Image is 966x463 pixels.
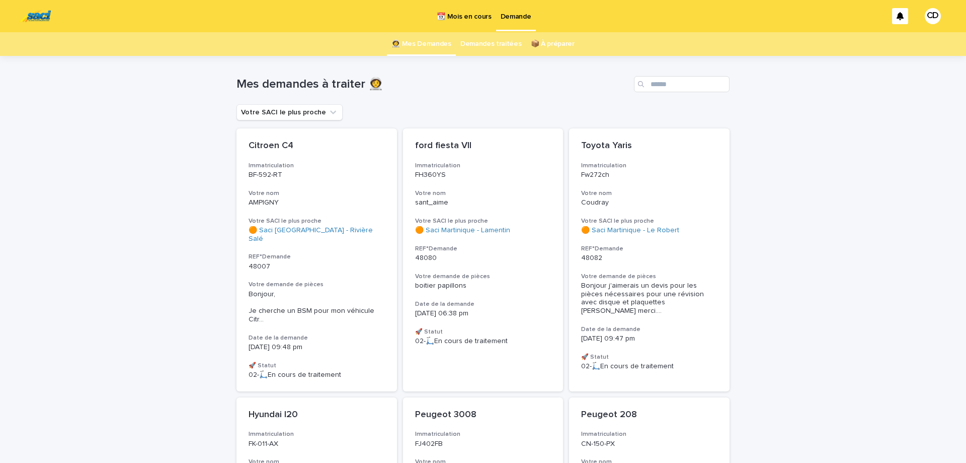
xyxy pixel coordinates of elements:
[249,430,385,438] h3: Immatriculation
[236,128,397,391] a: Citroen C4ImmatriculationBF-592-RTVotre nomAMPIGNYVotre SACI le plus proche🟠 Saci [GEOGRAPHIC_DAT...
[249,141,385,152] p: Citroen C4
[415,440,551,448] p: FJ402FB
[581,217,717,225] h3: Votre SACI le plus proche
[531,32,575,56] a: 📦 À préparer
[391,32,451,56] a: 👩‍🚀 Mes Demandes
[236,77,630,92] h1: Mes demandes à traiter 👩‍🚀
[581,410,717,421] p: Peugeot 208
[634,76,730,92] input: Search
[581,362,717,371] p: 02-🛴En cours de traitement
[249,343,385,352] p: [DATE] 09:48 pm
[581,171,717,179] p: Fw272ch
[249,281,385,289] h3: Votre demande de pièces
[249,410,385,421] p: Hyundai I20
[415,199,551,207] p: sant_aime
[249,334,385,342] h3: Date de la demande
[249,253,385,261] h3: REF°Demande
[249,162,385,170] h3: Immatriculation
[20,6,51,26] img: UC29JcTLQ3GheANZ19ks
[249,189,385,197] h3: Votre nom
[581,189,717,197] h3: Votre nom
[415,141,551,152] p: ford fiesta VII
[581,282,717,315] span: Bonjour j'aimerais un devis pour les pièces nécessaires pour une révision avec disque et plaquett...
[415,162,551,170] h3: Immatriculation
[581,440,717,448] p: CN-150-PX
[581,353,717,361] h3: 🚀 Statut
[249,371,385,379] p: 02-🛴En cours de traitement
[249,362,385,370] h3: 🚀 Statut
[415,254,551,262] p: 48080
[415,328,551,336] h3: 🚀 Statut
[569,128,730,391] a: Toyota YarisImmatriculationFw272chVotre nomCoudrayVotre SACI le plus proche🟠 Saci Martinique - Le...
[581,199,717,207] p: Coudray
[581,162,717,170] h3: Immatriculation
[249,290,385,324] div: Bonjour, Je cherche un BSM pour mon véhicule Citroen C4, Diesel 150ch, 2litres, sous la référence...
[249,262,385,271] p: 48007
[581,254,717,262] p: 48082
[249,440,385,448] p: FK-011-AX
[581,273,717,281] h3: Votre demande de pièces
[403,128,563,391] a: ford fiesta VIIImmatriculationFH360YSVotre nomsant_aimeVotre SACI le plus proche🟠 Saci Martinique...
[249,226,385,243] a: 🟠 Saci [GEOGRAPHIC_DATA] - Rivière Salé
[415,226,510,235] a: 🟠 Saci Martinique - Lamentin
[236,104,343,120] button: Votre SACI le plus proche
[925,8,941,24] div: CD
[581,141,717,152] p: Toyota Yaris
[581,335,717,343] p: [DATE] 09:47 pm
[415,309,551,318] p: [DATE] 06:38 pm
[415,245,551,253] h3: REF°Demande
[415,273,551,281] h3: Votre demande de pièces
[581,325,717,334] h3: Date de la demande
[249,171,385,179] p: BF-592-RT
[460,32,522,56] a: Demandes traitées
[415,430,551,438] h3: Immatriculation
[581,245,717,253] h3: REF°Demande
[415,410,551,421] p: Peugeot 3008
[581,226,679,235] a: 🟠 Saci Martinique - Le Robert
[415,217,551,225] h3: Votre SACI le plus proche
[415,189,551,197] h3: Votre nom
[249,199,385,207] p: AMPIGNY
[581,430,717,438] h3: Immatriculation
[415,300,551,308] h3: Date de la demande
[249,290,385,324] span: Bonjour, Je cherche un BSM pour mon véhicule Citr ...
[249,217,385,225] h3: Votre SACI le plus proche
[415,282,466,289] span: boitier papillons
[415,337,551,346] p: 02-🛴En cours de traitement
[415,171,551,179] p: FH360YS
